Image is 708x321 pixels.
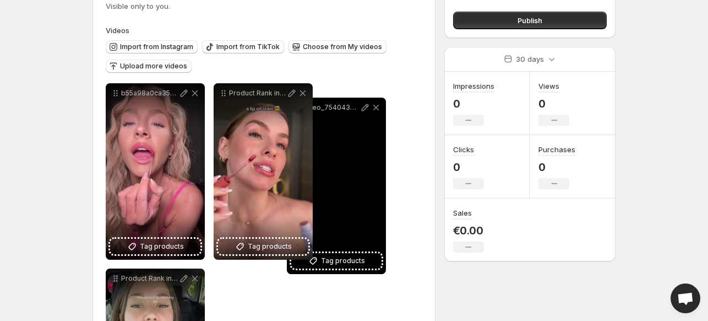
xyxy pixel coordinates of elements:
[453,81,494,92] h3: Impressions
[120,62,187,71] span: Upload more videos
[453,207,472,218] h3: Sales
[287,98,386,274] div: video_7540438031908556063Tag products
[121,89,178,98] p: b55a98a0ca35449cb8d92aa9adcb3f3fHD-1080p-48Mbps-45199419
[453,97,494,110] p: 0
[229,89,286,98] p: Product Rank in [GEOGRAPHIC_DATA] TikTok 1
[671,283,700,313] div: Open chat
[106,2,170,10] span: Visible only to you.
[106,26,129,35] span: Videos
[321,255,365,266] span: Tag products
[202,40,284,54] button: Import from TikTok
[216,42,280,51] span: Import from TikTok
[453,160,484,174] p: 0
[538,144,575,155] h3: Purchases
[453,224,484,237] p: €0.00
[302,103,360,112] p: video_7540438031908556063
[106,40,198,54] button: Import from Instagram
[303,42,382,51] span: Choose from My videos
[453,144,474,155] h3: Clicks
[538,97,569,110] p: 0
[106,83,205,260] div: b55a98a0ca35449cb8d92aa9adcb3f3fHD-1080p-48Mbps-45199419Tag products
[288,40,386,54] button: Choose from My videos
[538,160,575,174] p: 0
[121,274,178,283] p: Product Rank in [GEOGRAPHIC_DATA] TikTok
[120,42,193,51] span: Import from Instagram
[214,83,313,260] div: Product Rank in [GEOGRAPHIC_DATA] TikTok 1Tag products
[291,253,382,269] button: Tag products
[538,81,559,92] h3: Views
[518,15,542,26] span: Publish
[248,241,292,252] span: Tag products
[516,54,544,65] p: 30 days
[140,241,184,252] span: Tag products
[110,239,200,254] button: Tag products
[106,60,192,73] button: Upload more videos
[218,239,308,254] button: Tag products
[453,12,607,29] button: Publish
